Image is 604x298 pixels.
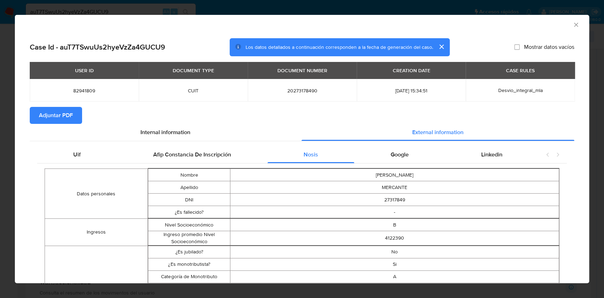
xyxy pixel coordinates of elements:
div: DOCUMENT TYPE [168,64,218,76]
span: 20273178490 [256,87,348,94]
span: Afip Constancia De Inscripción [153,150,231,159]
td: ¿Es monotributista? [148,258,230,270]
span: Internal information [140,128,190,136]
input: Mostrar datos vacíos [514,44,520,50]
div: CASE RULES [502,64,539,76]
span: Los datos detallados a continuación corresponden a la fecha de generación del caso. [246,44,433,51]
div: USER ID [71,64,98,76]
div: CREATION DATE [388,64,434,76]
button: cerrar [433,38,450,55]
td: No [230,283,559,295]
td: No [230,246,559,258]
span: 82941809 [38,87,130,94]
span: External information [412,128,464,136]
td: Nombre [148,169,230,181]
td: Ingreso promedio Nivel Socioeconómico [148,231,230,245]
td: ¿Es fallecido? [148,206,230,218]
td: ¿Es Autónomo? [148,283,230,295]
td: A [230,270,559,283]
span: Adjuntar PDF [39,108,73,123]
span: Uif [73,150,81,159]
td: Ingresos [45,219,148,246]
div: Detailed info [30,124,574,141]
td: B [230,219,559,231]
span: Linkedin [481,150,502,159]
td: Datos personales [45,169,148,219]
td: Si [230,258,559,270]
td: ¿Es jubilado? [148,246,230,258]
span: [DATE] 15:34:51 [365,87,457,94]
span: Desvio_integral_mla [498,87,542,94]
td: Nivel Socioeconómico [148,219,230,231]
td: [PERSON_NAME] [230,169,559,181]
span: Nosis [304,150,318,159]
td: 4122390 [230,231,559,245]
span: Google [391,150,409,159]
td: Apellido [148,181,230,194]
div: Detailed external info [37,146,539,163]
button: Cerrar ventana [573,21,579,28]
div: closure-recommendation-modal [15,15,589,283]
span: CUIT [147,87,239,94]
td: 27317849 [230,194,559,206]
td: - [230,206,559,218]
td: Categoría de Monotributo [148,270,230,283]
h2: Case Id - auT7TSwuUs2hyeVzZa4GUCU9 [30,42,165,52]
div: DOCUMENT NUMBER [273,64,332,76]
td: MERCANTE [230,181,559,194]
td: DNI [148,194,230,206]
button: Adjuntar PDF [30,107,82,124]
span: Mostrar datos vacíos [524,44,574,51]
